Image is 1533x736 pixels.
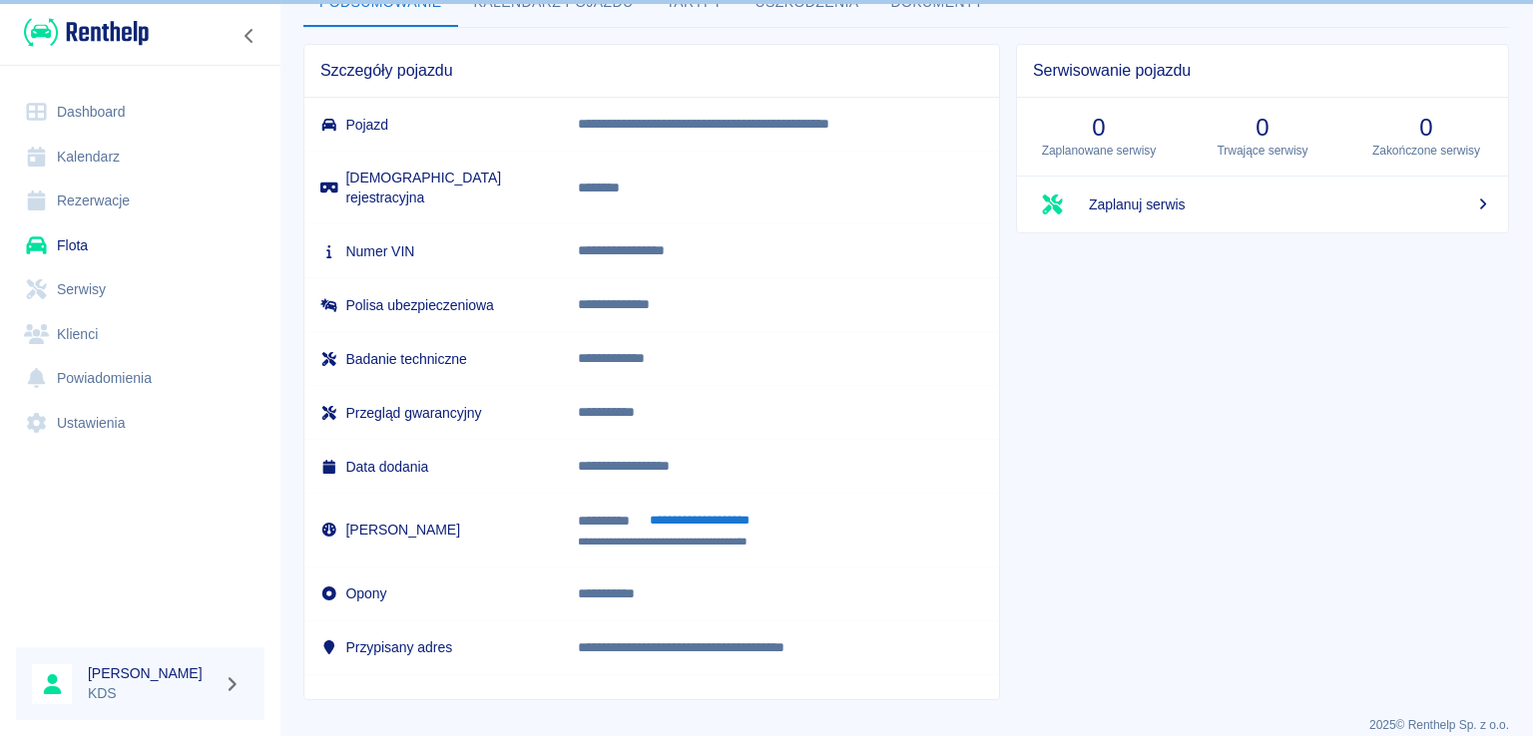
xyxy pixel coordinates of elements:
[24,16,149,49] img: Renthelp logo
[320,61,983,81] span: Szczegóły pojazdu
[1033,114,1165,142] h3: 0
[320,403,546,423] h6: Przegląd gwarancyjny
[320,168,546,207] h6: [DEMOGRAPHIC_DATA] rejestracyjna
[16,267,264,312] a: Serwisy
[320,349,546,369] h6: Badanie techniczne
[16,401,264,446] a: Ustawienia
[1089,194,1492,215] span: Zaplanuj serwis
[16,312,264,357] a: Klienci
[1017,177,1508,232] a: Zaplanuj serwis
[320,457,546,477] h6: Data dodania
[1197,142,1328,160] p: Trwające serwisy
[303,716,1509,734] p: 2025 © Renthelp Sp. z o.o.
[1197,114,1328,142] h3: 0
[16,135,264,180] a: Kalendarz
[1360,142,1492,160] p: Zakończone serwisy
[320,241,546,261] h6: Numer VIN
[16,16,149,49] a: Renthelp logo
[235,23,264,49] button: Zwiń nawigację
[1344,98,1508,176] a: 0Zakończone serwisy
[1033,142,1165,160] p: Zaplanowane serwisy
[16,223,264,268] a: Flota
[16,90,264,135] a: Dashboard
[1181,98,1344,176] a: 0Trwające serwisy
[320,637,546,657] h6: Przypisany adres
[1360,114,1492,142] h3: 0
[320,583,546,603] h6: Opony
[16,356,264,401] a: Powiadomienia
[320,295,546,315] h6: Polisa ubezpieczeniowa
[88,663,216,683] h6: [PERSON_NAME]
[1017,98,1181,176] a: 0Zaplanowane serwisy
[320,115,546,135] h6: Pojazd
[320,520,546,540] h6: [PERSON_NAME]
[88,683,216,704] p: KDS
[1033,61,1492,81] span: Serwisowanie pojazdu
[16,179,264,223] a: Rezerwacje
